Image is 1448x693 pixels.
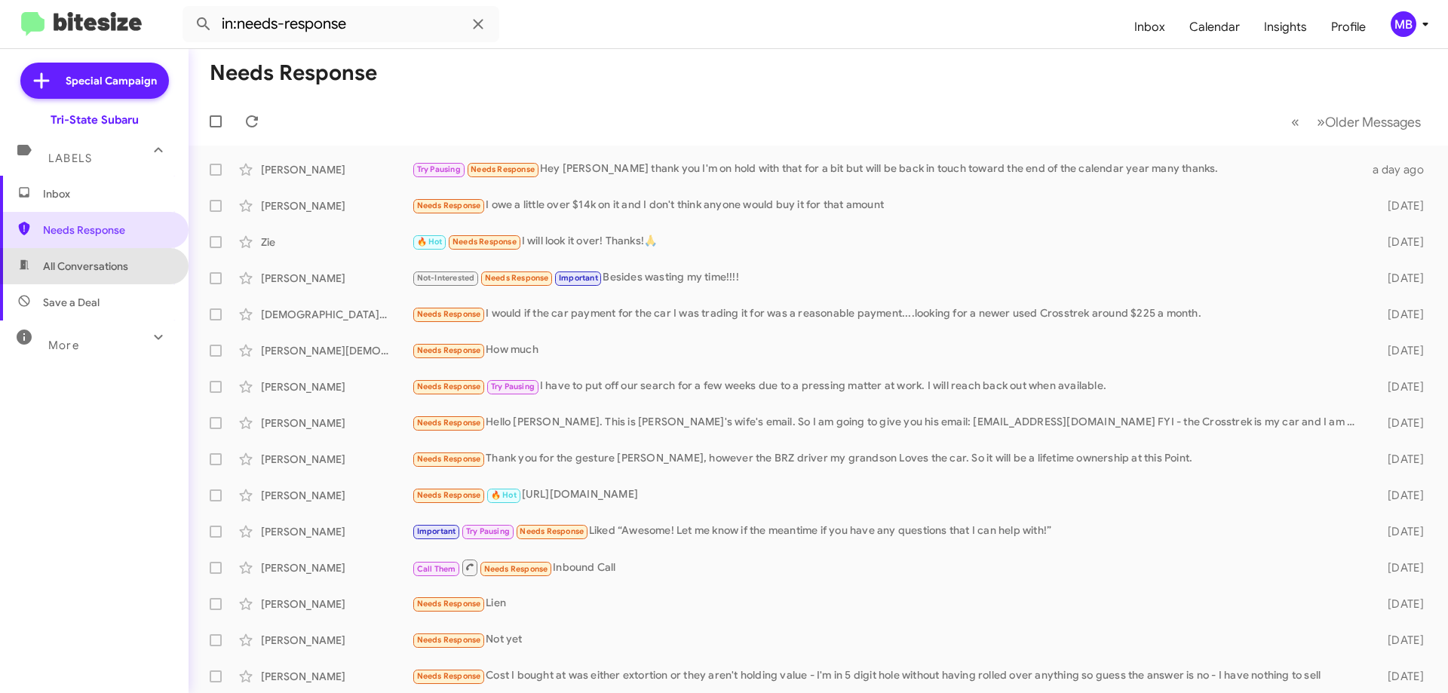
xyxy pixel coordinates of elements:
[452,237,517,247] span: Needs Response
[1391,11,1416,37] div: MB
[417,635,481,645] span: Needs Response
[48,152,92,165] span: Labels
[412,233,1364,250] div: I will look it over! Thanks!🙏
[1319,5,1378,49] a: Profile
[417,201,481,210] span: Needs Response
[261,198,412,213] div: [PERSON_NAME]
[261,596,412,612] div: [PERSON_NAME]
[48,339,79,352] span: More
[417,671,481,681] span: Needs Response
[210,61,377,85] h1: Needs Response
[1317,112,1325,131] span: »
[471,164,535,174] span: Needs Response
[261,669,412,684] div: [PERSON_NAME]
[183,6,499,42] input: Search
[261,307,412,322] div: [DEMOGRAPHIC_DATA][PERSON_NAME]
[412,486,1364,504] div: [URL][DOMAIN_NAME]
[261,452,412,467] div: [PERSON_NAME]
[1364,560,1436,575] div: [DATE]
[1364,198,1436,213] div: [DATE]
[412,161,1364,178] div: Hey [PERSON_NAME] thank you I'm on hold with that for a bit but will be back in touch toward the ...
[491,490,517,500] span: 🔥 Hot
[417,237,443,247] span: 🔥 Hot
[261,524,412,539] div: [PERSON_NAME]
[412,197,1364,214] div: I owe a little over $14k on it and I don't think anyone would buy it for that amount
[412,269,1364,287] div: Besides wasting my time!!!!
[1364,343,1436,358] div: [DATE]
[1364,271,1436,286] div: [DATE]
[261,560,412,575] div: [PERSON_NAME]
[412,595,1364,612] div: Lien
[261,415,412,431] div: [PERSON_NAME]
[491,382,535,391] span: Try Pausing
[1364,524,1436,539] div: [DATE]
[261,633,412,648] div: [PERSON_NAME]
[43,259,128,274] span: All Conversations
[417,309,481,319] span: Needs Response
[1364,633,1436,648] div: [DATE]
[1282,106,1308,137] button: Previous
[417,382,481,391] span: Needs Response
[412,414,1364,431] div: Hello [PERSON_NAME]. This is [PERSON_NAME]'s wife's email. So I am going to give you his email: [...
[485,273,549,283] span: Needs Response
[261,379,412,394] div: [PERSON_NAME]
[1283,106,1430,137] nav: Page navigation example
[1122,5,1177,49] a: Inbox
[1177,5,1252,49] a: Calendar
[43,222,171,238] span: Needs Response
[1364,379,1436,394] div: [DATE]
[484,564,548,574] span: Needs Response
[1252,5,1319,49] a: Insights
[417,454,481,464] span: Needs Response
[417,273,475,283] span: Not-Interested
[261,488,412,503] div: [PERSON_NAME]
[51,112,139,127] div: Tri-State Subaru
[412,305,1364,323] div: I would if the car payment for the car I was trading it for was a reasonable payment....looking f...
[20,63,169,99] a: Special Campaign
[412,450,1364,468] div: Thank you for the gesture [PERSON_NAME], however the BRZ driver my grandson Loves the car. So it ...
[261,235,412,250] div: Zie
[412,631,1364,649] div: Not yet
[559,273,598,283] span: Important
[412,667,1364,685] div: Cost I bought at was either extortion or they aren't holding value - I'm in 5 digit hole without ...
[417,418,481,428] span: Needs Response
[412,523,1364,540] div: Liked “Awesome! Let me know if the meantime if you have any questions that I can help with!”
[261,343,412,358] div: [PERSON_NAME][DEMOGRAPHIC_DATA]
[412,558,1364,577] div: Inbound Call
[261,162,412,177] div: [PERSON_NAME]
[417,526,456,536] span: Important
[1291,112,1299,131] span: «
[66,73,157,88] span: Special Campaign
[1308,106,1430,137] button: Next
[1364,235,1436,250] div: [DATE]
[1364,307,1436,322] div: [DATE]
[1364,162,1436,177] div: a day ago
[1325,114,1421,130] span: Older Messages
[1364,488,1436,503] div: [DATE]
[1364,596,1436,612] div: [DATE]
[520,526,584,536] span: Needs Response
[1378,11,1431,37] button: MB
[412,342,1364,359] div: How much
[1364,452,1436,467] div: [DATE]
[417,599,481,609] span: Needs Response
[417,490,481,500] span: Needs Response
[417,164,461,174] span: Try Pausing
[412,378,1364,395] div: I have to put off our search for a few weeks due to a pressing matter at work. I will reach back ...
[43,295,100,310] span: Save a Deal
[1364,669,1436,684] div: [DATE]
[417,345,481,355] span: Needs Response
[466,526,510,536] span: Try Pausing
[261,271,412,286] div: [PERSON_NAME]
[43,186,171,201] span: Inbox
[417,564,456,574] span: Call Them
[1364,415,1436,431] div: [DATE]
